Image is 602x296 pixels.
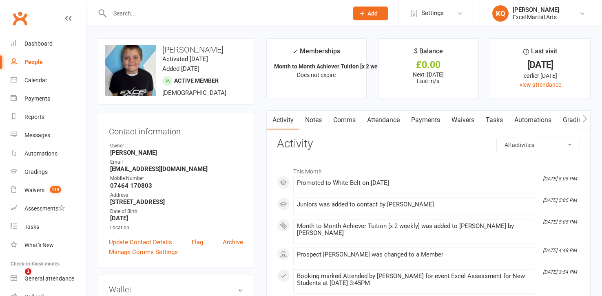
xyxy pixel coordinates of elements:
[105,45,247,54] h3: [PERSON_NAME]
[109,285,243,294] h3: Wallet
[480,111,509,129] a: Tasks
[24,224,39,230] div: Tasks
[543,197,577,203] i: [DATE] 5:05 PM
[223,237,243,247] a: Archive
[446,111,480,129] a: Waivers
[11,236,86,254] a: What's New
[274,63,390,70] strong: Month to Month Achiever Tuition [x 2 weekl...
[24,132,50,138] div: Messages
[24,114,44,120] div: Reports
[107,8,343,19] input: Search...
[24,150,58,157] div: Automations
[421,4,444,22] span: Settings
[11,35,86,53] a: Dashboard
[277,138,580,150] h3: Activity
[277,163,580,176] li: This Month
[353,7,388,20] button: Add
[10,8,30,29] a: Clubworx
[110,158,243,166] div: Email
[11,71,86,90] a: Calendar
[498,71,583,80] div: earlier [DATE]
[513,13,559,21] div: Excel Martial Arts
[174,77,219,84] span: Active member
[110,224,243,232] div: Location
[523,46,557,61] div: Last visit
[543,219,577,225] i: [DATE] 5:05 PM
[543,176,577,182] i: [DATE] 5:05 PM
[50,186,61,193] span: 119
[297,251,531,258] div: Prospect [PERSON_NAME] was changed to a Member
[513,6,559,13] div: [PERSON_NAME]
[110,191,243,199] div: Address
[509,111,557,129] a: Automations
[109,124,243,136] h3: Contact information
[11,218,86,236] a: Tasks
[162,65,199,72] time: Added [DATE]
[110,149,243,156] strong: [PERSON_NAME]
[543,269,577,275] i: [DATE] 3:54 PM
[110,175,243,182] div: Mobile Number
[110,198,243,206] strong: [STREET_ADDRESS]
[11,181,86,200] a: Waivers 119
[162,55,208,63] time: Activated [DATE]
[292,46,340,61] div: Memberships
[386,61,471,69] div: £0.00
[292,48,298,55] i: ✓
[24,59,43,65] div: People
[110,208,243,215] div: Date of Birth
[192,237,203,247] a: Flag
[11,126,86,145] a: Messages
[24,77,47,83] div: Calendar
[110,165,243,173] strong: [EMAIL_ADDRESS][DOMAIN_NAME]
[11,200,86,218] a: Assessments
[24,40,53,47] div: Dashboard
[24,205,65,212] div: Assessments
[386,71,471,84] p: Next: [DATE] Last: n/a
[24,95,50,102] div: Payments
[297,201,531,208] div: Juniors was added to contact by [PERSON_NAME]
[24,187,44,193] div: Waivers
[109,237,172,247] a: Update Contact Details
[24,242,54,248] div: What's New
[11,163,86,181] a: Gradings
[110,142,243,150] div: Owner
[520,81,561,88] a: view attendance
[414,46,443,61] div: $ Balance
[24,169,48,175] div: Gradings
[24,275,74,282] div: General attendance
[297,180,531,186] div: Promoted to White Belt on [DATE]
[297,273,531,287] div: Booking marked Attended by [PERSON_NAME] for event Excel Assessment for New Students at [DATE] 3:...
[110,215,243,222] strong: [DATE]
[110,182,243,189] strong: 07464 170803
[105,45,156,96] img: image1755101383.png
[11,270,86,288] a: General attendance kiosk mode
[367,10,378,17] span: Add
[498,61,583,69] div: [DATE]
[328,111,361,129] a: Comms
[492,5,509,22] div: KQ
[11,108,86,126] a: Reports
[11,53,86,71] a: People
[8,268,28,288] iframe: Intercom live chat
[267,111,299,129] a: Activity
[25,268,31,275] span: 1
[405,111,446,129] a: Payments
[11,145,86,163] a: Automations
[297,223,531,237] div: Month to Month Achiever Tuition [x 2 weekly] was added to [PERSON_NAME] by [PERSON_NAME]
[11,90,86,108] a: Payments
[361,111,405,129] a: Attendance
[162,89,226,96] span: [DEMOGRAPHIC_DATA]
[297,72,336,78] span: Does not expire
[299,111,328,129] a: Notes
[109,247,178,257] a: Manage Comms Settings
[543,248,577,253] i: [DATE] 4:48 PM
